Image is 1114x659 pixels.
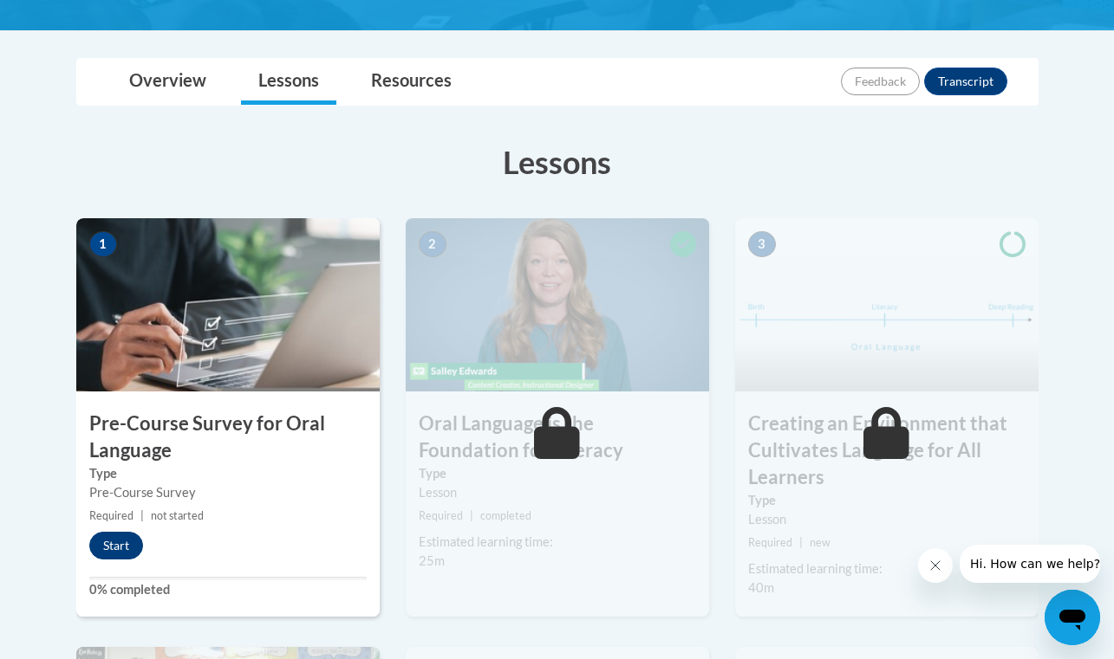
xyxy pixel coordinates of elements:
h3: Creating an Environment that Cultivates Language for All Learners [735,410,1039,490]
img: Course Image [735,218,1039,391]
div: Estimated learning time: [748,559,1026,578]
span: new [810,536,831,549]
span: | [470,509,473,522]
span: Required [89,509,134,522]
h3: Oral Language is the Foundation for Literacy [406,410,709,464]
span: Required [748,536,792,549]
div: Pre-Course Survey [89,483,367,502]
span: 40m [748,580,774,595]
iframe: Button to launch messaging window [1045,590,1100,645]
div: Estimated learning time: [419,533,696,552]
span: 3 [748,231,776,257]
div: Lesson [748,510,1026,529]
a: Overview [112,59,224,105]
iframe: Close message [918,548,953,583]
span: Required [419,509,463,522]
label: Type [748,491,1026,510]
span: 2 [419,231,446,257]
button: Transcript [924,68,1007,95]
span: completed [480,509,531,522]
a: Resources [354,59,469,105]
a: Lessons [241,59,336,105]
img: Course Image [76,218,380,391]
span: not started [151,509,204,522]
label: 0% completed [89,580,367,599]
button: Start [89,532,143,559]
label: Type [419,464,696,483]
label: Type [89,464,367,483]
img: Course Image [406,218,709,391]
h3: Pre-Course Survey for Oral Language [76,410,380,464]
span: | [140,509,144,522]
h3: Lessons [76,140,1039,184]
span: 1 [89,231,117,257]
span: 25m [419,553,445,568]
button: Feedback [841,68,920,95]
div: Lesson [419,483,696,502]
span: | [799,536,803,549]
iframe: Message from company [960,545,1100,583]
